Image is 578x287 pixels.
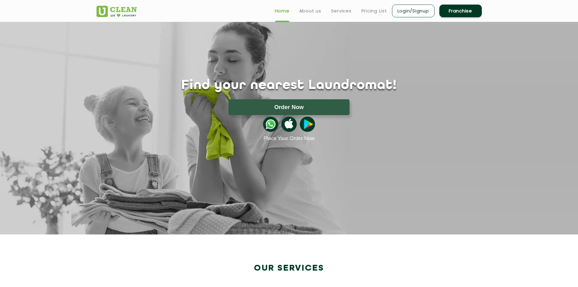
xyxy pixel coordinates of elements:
a: Login/Signup [392,5,434,17]
a: Services [331,7,352,15]
a: About us [299,7,321,15]
img: apple-icon.png [281,117,296,132]
a: Franchise [439,5,482,17]
a: Place Your Order Now [263,135,314,142]
a: Home [275,7,289,15]
h1: Find your nearest Laundromat! [92,78,486,93]
button: Order Now [228,99,350,115]
img: whatsappicon.png [263,117,278,132]
a: Pricing List [361,7,387,15]
img: UClean Laundry and Dry Cleaning [96,6,137,17]
h2: Our Services [96,263,482,273]
img: playstoreicon.png [300,117,315,132]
